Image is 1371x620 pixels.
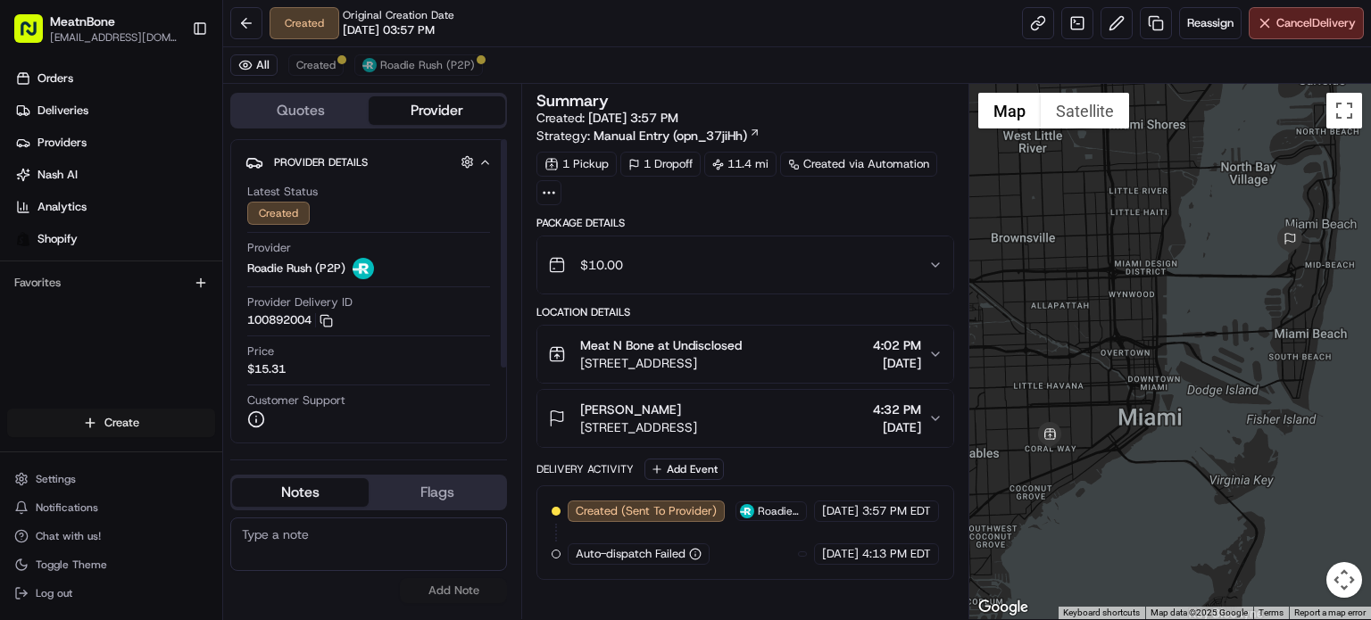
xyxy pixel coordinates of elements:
button: Flags [369,478,505,507]
span: [DATE] [873,418,921,436]
div: 📗 [18,400,32,414]
span: Settings [36,472,76,486]
button: Chat with us! [7,524,215,549]
input: Clear [46,114,295,133]
span: Log out [36,586,72,600]
span: API Documentation [169,398,287,416]
span: Original Creation Date [343,8,454,22]
a: 💻API Documentation [144,391,294,423]
div: Delivery Activity [536,462,634,476]
span: 4:32 PM [873,401,921,418]
a: Analytics [7,193,222,221]
span: Provider Delivery ID [247,294,353,310]
span: Map data ©2025 Google [1151,608,1248,617]
button: MeatnBone[EMAIL_ADDRESS][DOMAIN_NAME] [7,7,185,50]
button: All [230,54,278,76]
a: Orders [7,64,222,93]
button: Create [7,409,215,437]
button: Notes [232,478,369,507]
button: Provider [369,96,505,125]
button: Reassign [1179,7,1242,39]
span: Customer Support [247,393,345,409]
span: [DATE] 03:57 PM [343,22,435,38]
img: 1736555255976-a54dd68f-1ca7-489b-9aae-adbdc363a1c4 [36,277,50,291]
img: Google [974,596,1033,619]
a: Terms [1259,608,1284,617]
img: roadie-logo-v2.jpg [353,258,374,279]
div: 💻 [151,400,165,414]
span: Latest Status [247,184,318,200]
a: Nash AI [7,161,222,189]
span: Notifications [36,500,98,515]
span: $15.31 [247,361,286,377]
span: Analytics [37,199,87,215]
span: 4:02 PM [873,336,921,354]
span: Auto-dispatch Failed [576,546,685,562]
button: [EMAIL_ADDRESS][DOMAIN_NAME] [50,30,178,45]
button: MeatnBone [50,12,115,30]
span: Cancel Delivery [1276,15,1356,31]
span: $10.00 [580,256,623,274]
span: Knowledge Base [36,398,137,416]
span: Created: [536,109,678,127]
span: [DATE] [822,503,859,519]
button: [PERSON_NAME][STREET_ADDRESS]4:32 PM[DATE] [537,390,953,447]
button: Toggle fullscreen view [1326,93,1362,128]
div: 1 Dropoff [620,152,701,177]
img: Shopify logo [16,232,30,246]
span: [STREET_ADDRESS] [580,418,697,436]
div: Package Details [536,216,954,230]
button: Provider Details [245,147,492,177]
img: Wisdom Oko [18,259,46,293]
p: Welcome 👋 [18,70,325,99]
button: Settings [7,467,215,492]
span: Deliveries [37,103,88,119]
span: Shopify [37,231,78,247]
button: Roadie Rush (P2P) [354,54,483,76]
div: Strategy: [536,127,760,145]
span: Roadie Rush (P2P) [380,58,475,72]
span: 4:13 PM EDT [862,546,931,562]
div: Location Details [536,305,954,319]
span: Providers [37,135,87,151]
a: Deliveries [7,96,222,125]
a: Report a map error [1294,608,1366,617]
a: 📗Knowledge Base [11,391,144,423]
span: Nash AI [37,167,78,183]
span: Meat N Bone at Undisclosed [580,336,742,354]
a: Open this area in Google Maps (opens a new window) [974,596,1033,619]
button: See all [277,227,325,249]
span: Chat with us! [36,529,101,543]
button: Created [288,54,344,76]
span: Created [296,58,336,72]
span: [STREET_ADDRESS] [580,354,742,372]
img: 8571987876998_91fb9ceb93ad5c398215_72.jpg [37,169,70,202]
span: Toggle Theme [36,558,107,572]
span: [DATE] 3:57 PM [588,110,678,126]
div: Past conversations [18,231,114,245]
button: Notifications [7,495,215,520]
span: Roadie Rush (P2P) [758,504,802,518]
button: Show satellite imagery [1041,93,1129,128]
span: • [194,276,200,290]
img: roadie-logo-v2.jpg [362,58,377,72]
a: Powered byPylon [126,441,216,455]
div: 11.4 mi [704,152,777,177]
button: $10.00 [537,236,953,293]
span: Wisdom [PERSON_NAME] [55,324,190,338]
button: Toggle Theme [7,552,215,577]
img: 1736555255976-a54dd68f-1ca7-489b-9aae-adbdc363a1c4 [36,325,50,339]
span: Created (Sent To Provider) [576,503,717,519]
a: Shopify [7,225,222,253]
a: Created via Automation [780,152,937,177]
img: Wisdom Oko [18,307,46,342]
span: [DATE] [204,324,240,338]
span: [DATE] [873,354,921,372]
div: 1 Pickup [536,152,617,177]
img: Nash [18,17,54,53]
span: [DATE] [204,276,240,290]
button: Show street map [978,93,1041,128]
